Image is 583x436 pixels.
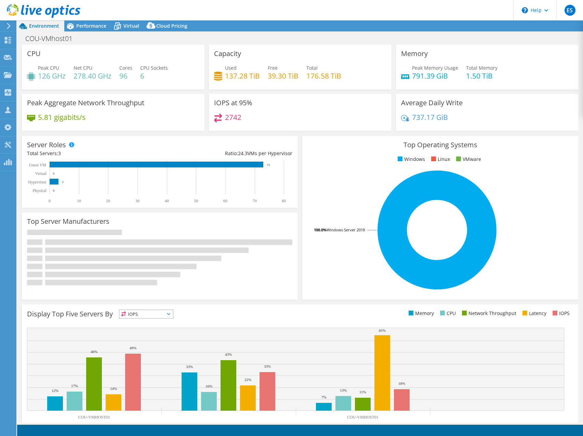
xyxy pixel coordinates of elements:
li: CPU [438,310,456,317]
text: 13% [340,388,347,392]
span: Peak CPU [38,65,59,71]
text: 11% [359,390,366,394]
li: Network Throughput [460,310,516,317]
span: IOPS [119,310,173,318]
text: 18% [398,381,405,385]
text: 50 [194,199,198,203]
span: 24.3 [238,150,248,156]
span: ES [565,5,575,16]
text: 65% [379,328,386,332]
li: Memory [407,310,434,317]
h4: 6 [140,72,168,80]
tspan: Windows Server 2019 [327,227,365,232]
text: Virtual [35,171,47,176]
svg: \n [522,7,528,13]
h3: IOPS at 95% [214,99,252,107]
text: COU-VMHOST02 [213,422,244,427]
span: Performance [76,23,106,29]
div: Ratio: VMs per Hypervisor [160,150,292,157]
li: IOPS [551,310,570,317]
h4: 737.17 GiB [412,113,448,121]
h4: 137.28 TiB [225,72,260,80]
span: 3 [58,150,61,156]
text: 40 [165,199,169,203]
h4: 278.40 GHz [74,72,111,80]
text: 60 [223,199,227,203]
text: 7% [321,395,327,399]
span: Total Memory [466,65,498,71]
text: 0 [53,189,55,192]
text: Hypervisor [28,180,47,185]
span: CPU Sockets [140,65,168,71]
span: Free [268,65,278,71]
tspan: 100.0% [314,227,327,232]
h1: COU-VMhost01 [22,35,83,42]
h3: Server Roles [27,141,66,149]
li: Linux [429,155,450,163]
li: Latency [521,310,546,317]
h4: 126 GHz [38,72,66,80]
span: Cores [119,65,132,71]
text: Other [492,422,502,427]
text: 10 [77,199,81,203]
h3: Average Daily Write [401,99,463,107]
text: 49% [130,346,136,350]
text: 3 [62,180,64,184]
span: Cloud Pricing [156,23,187,29]
h3: CPU [27,50,41,57]
h4: 5.81 gigabits/s [38,113,85,121]
h3: Memory [401,50,428,57]
text: 0 [53,172,55,175]
text: 16% [206,384,212,388]
h4: 2742 [225,113,241,121]
text: Physical [32,188,47,193]
text: COU-VMHOST01 [347,415,379,420]
text: 33% [264,364,271,368]
span: Used [225,65,237,71]
text: 30 [135,199,140,203]
h4: 1.50 TiB [466,72,498,80]
span: Total [306,65,318,71]
li: Windows [396,155,425,163]
text: 22% [244,378,251,382]
text: COU-VMHOST03 [78,415,110,420]
h3: Top Server Manufacturers [27,218,109,225]
text: 20 [106,199,110,203]
h3: Peak Aggregate Network Throughput [27,99,144,107]
text: 80 [282,199,286,203]
span: Net CPU [74,65,92,71]
div: Total Servers: [27,150,160,157]
li: VMware [454,155,481,163]
text: 14% [110,386,117,391]
h3: Capacity [214,50,241,57]
text: 17% [71,384,78,388]
h4: 176.58 TiB [306,72,341,80]
text: 33% [186,365,193,369]
h4: 96 [119,72,132,80]
span: Peak Memory Usage [412,65,458,71]
span: Virtual [123,23,139,29]
text: Guest VM [29,163,46,167]
h4: 791.39 GiB [412,72,458,80]
h4: 39.30 TiB [268,72,299,80]
text: 46% [91,350,97,354]
text: 73 [267,163,270,167]
text: 0 [49,199,51,203]
text: 70 [253,199,257,203]
h3: Top Operating Systems [307,141,573,149]
span: Environment [29,23,59,29]
text: 43% [225,352,232,356]
text: 12% [52,389,58,393]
